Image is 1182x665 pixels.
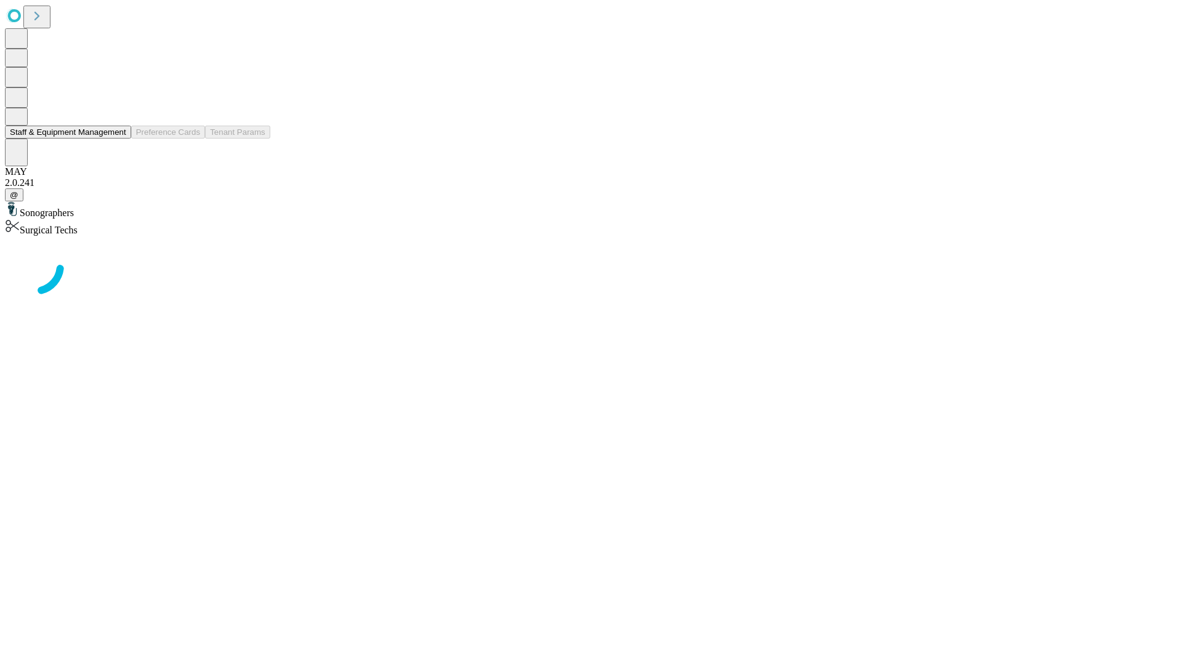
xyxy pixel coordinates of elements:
[5,188,23,201] button: @
[5,201,1177,219] div: Sonographers
[205,126,270,139] button: Tenant Params
[5,126,131,139] button: Staff & Equipment Management
[5,177,1177,188] div: 2.0.241
[5,166,1177,177] div: MAY
[5,219,1177,236] div: Surgical Techs
[131,126,205,139] button: Preference Cards
[10,190,18,199] span: @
